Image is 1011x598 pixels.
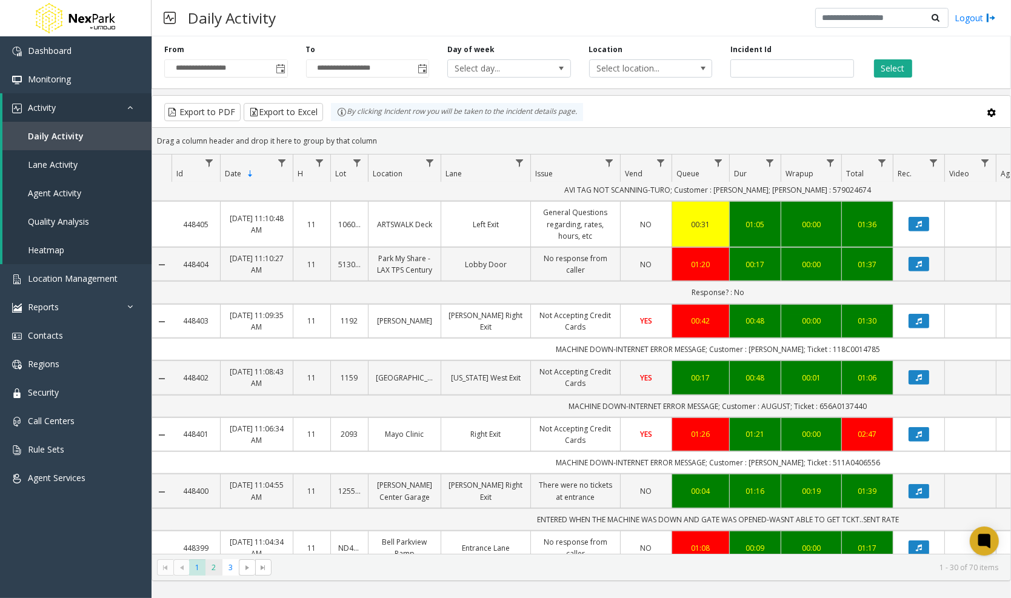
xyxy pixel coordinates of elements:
[228,536,285,559] a: [DATE] 11:04:34 AM
[679,315,722,327] a: 00:42
[335,168,346,179] span: Lot
[449,542,523,554] a: Entrance Lane
[849,259,886,270] a: 01:37
[164,103,241,121] button: Export to PDF
[28,187,81,199] span: Agent Activity
[710,154,727,171] a: Queue Filter Menu
[628,372,664,384] a: YES
[789,259,834,270] a: 00:00
[676,168,699,179] span: Queue
[376,219,433,230] a: ARTSWALK Deck
[242,563,252,573] span: Go to the next page
[628,259,664,270] a: NO
[28,159,78,170] span: Lane Activity
[338,259,361,270] a: 513010
[164,3,176,33] img: pageIcon
[28,216,89,227] span: Quality Analysis
[628,428,664,440] a: YES
[628,542,664,554] a: NO
[849,219,886,230] div: 01:36
[977,154,993,171] a: Video Filter Menu
[349,154,365,171] a: Lot Filter Menu
[679,485,722,497] div: 00:04
[789,372,834,384] a: 00:01
[12,360,22,370] img: 'icon'
[679,259,722,270] a: 01:20
[737,315,773,327] a: 00:48
[849,428,886,440] a: 02:47
[306,44,316,55] label: To
[449,310,523,333] a: [PERSON_NAME] Right Exit
[447,44,495,55] label: Day of week
[789,485,834,497] a: 00:19
[228,253,285,276] a: [DATE] 11:10:27 AM
[679,428,722,440] a: 01:26
[653,154,669,171] a: Vend Filter Menu
[730,44,772,55] label: Incident Id
[28,358,59,370] span: Regions
[28,415,75,427] span: Call Centers
[2,179,152,207] a: Agent Activity
[255,559,272,576] span: Go to the last page
[228,423,285,446] a: [DATE] 11:06:34 AM
[179,428,213,440] a: 448401
[789,428,834,440] a: 00:00
[228,366,285,389] a: [DATE] 11:08:43 AM
[737,219,773,230] div: 01:05
[312,154,328,171] a: H Filter Menu
[535,168,553,179] span: Issue
[12,104,22,113] img: 'icon'
[228,479,285,502] a: [DATE] 11:04:55 AM
[201,154,218,171] a: Id Filter Menu
[849,372,886,384] a: 01:06
[2,207,152,236] a: Quality Analysis
[590,60,687,77] span: Select location...
[274,154,290,171] a: Date Filter Menu
[12,274,22,284] img: 'icon'
[849,315,886,327] a: 01:30
[640,373,652,383] span: YES
[512,154,528,171] a: Lane Filter Menu
[679,219,722,230] a: 00:31
[422,154,438,171] a: Location Filter Menu
[2,236,152,264] a: Heatmap
[641,219,652,230] span: NO
[338,315,361,327] a: 1192
[12,445,22,455] img: 'icon'
[176,168,183,179] span: Id
[737,259,773,270] a: 00:17
[301,372,323,384] a: 11
[538,536,613,559] a: No response from caller
[898,168,912,179] span: Rec.
[2,122,152,150] a: Daily Activity
[737,542,773,554] a: 00:09
[376,315,433,327] a: [PERSON_NAME]
[338,542,361,554] a: ND4020
[376,536,433,559] a: Bell Parkview Ramp
[274,60,287,77] span: Toggle popup
[301,219,323,230] a: 11
[338,485,361,497] a: 125500
[301,428,323,440] a: 11
[762,154,778,171] a: Dur Filter Menu
[28,73,71,85] span: Monitoring
[538,253,613,276] a: No response from caller
[301,542,323,554] a: 11
[789,315,834,327] a: 00:00
[12,303,22,313] img: 'icon'
[679,372,722,384] a: 00:17
[955,12,996,24] a: Logout
[225,168,241,179] span: Date
[849,542,886,554] a: 01:17
[538,366,613,389] a: Not Accepting Credit Cards
[239,559,255,576] span: Go to the next page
